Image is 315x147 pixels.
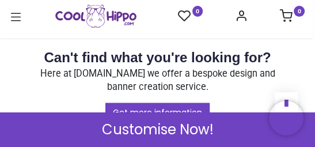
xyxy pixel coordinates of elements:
a: Logo of Cool Hippo [55,5,136,28]
img: Cool Hippo [55,5,136,28]
iframe: Brevo live chat [269,101,303,135]
sup: 0 [192,6,203,17]
span: Customise Now! [102,120,214,140]
a: 0 [178,9,203,24]
a: Get more information [105,103,210,123]
a: Account Info [235,13,248,22]
a: 0 [279,13,305,22]
p: Here at [DOMAIN_NAME] we offer a bespoke design and banner creation service. [9,67,306,93]
h2: Can't find what you're looking for? [9,48,306,67]
sup: 0 [294,6,305,17]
